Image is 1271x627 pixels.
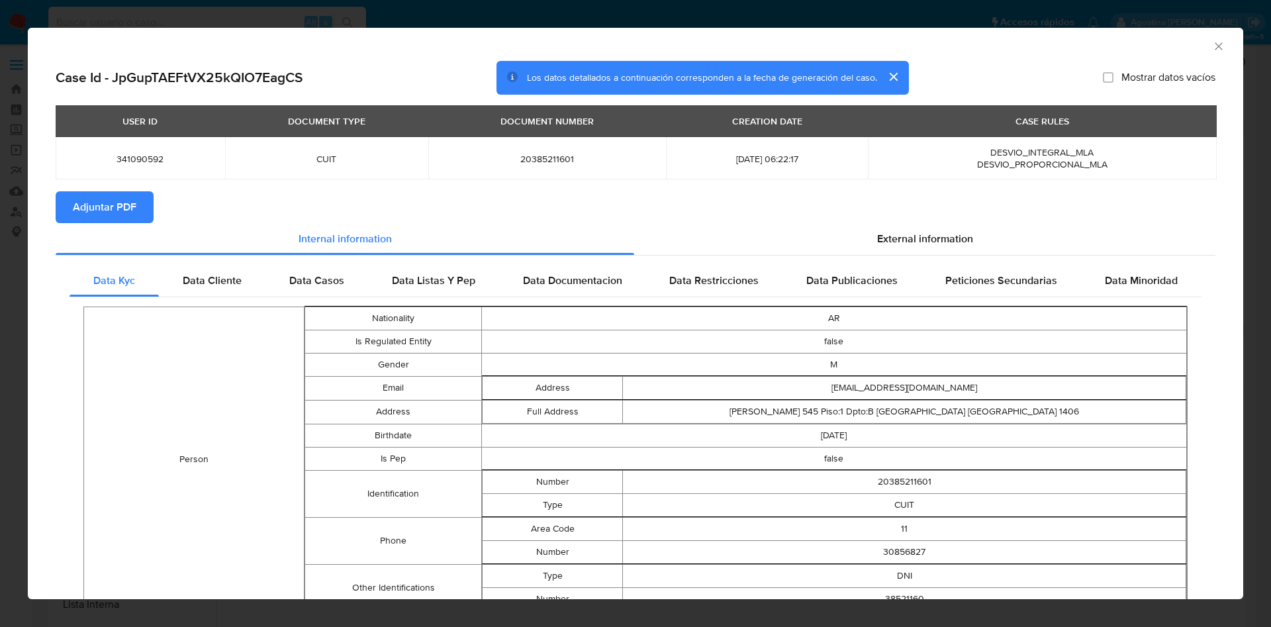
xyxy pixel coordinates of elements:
[481,424,1186,447] td: [DATE]
[527,71,877,84] span: Los datos detallados a continuación corresponden a la fecha de generación del caso.
[305,307,481,330] td: Nationality
[990,146,1094,159] span: DESVIO_INTEGRAL_MLA
[241,153,412,165] span: CUIT
[305,376,481,400] td: Email
[724,110,810,132] div: CREATION DATE
[482,470,623,493] td: Number
[183,273,242,288] span: Data Cliente
[1103,72,1113,83] input: Mostrar datos vacíos
[481,447,1186,470] td: false
[806,273,898,288] span: Data Publicaciones
[482,376,623,399] td: Address
[623,587,1186,610] td: 38521160
[523,273,622,288] span: Data Documentacion
[669,273,759,288] span: Data Restricciones
[623,540,1186,563] td: 30856827
[977,158,1107,171] span: DESVIO_PROPORCIONAL_MLA
[682,153,852,165] span: [DATE] 06:22:17
[73,193,136,222] span: Adjuntar PDF
[305,517,481,564] td: Phone
[623,564,1186,587] td: DNI
[289,273,344,288] span: Data Casos
[623,493,1186,516] td: CUIT
[305,470,481,517] td: Identification
[482,400,623,423] td: Full Address
[1212,40,1224,52] button: Cerrar ventana
[623,376,1186,399] td: [EMAIL_ADDRESS][DOMAIN_NAME]
[305,424,481,447] td: Birthdate
[305,330,481,353] td: Is Regulated Entity
[56,223,1215,255] div: Detailed info
[945,273,1057,288] span: Peticiones Secundarias
[305,400,481,424] td: Address
[623,400,1186,423] td: [PERSON_NAME] 545 Piso:1 Dpto:B [GEOGRAPHIC_DATA] [GEOGRAPHIC_DATA] 1406
[482,564,623,587] td: Type
[28,28,1243,599] div: closure-recommendation-modal
[877,231,973,246] span: External information
[56,69,303,86] h2: Case Id - JpGupTAEFtVX25kQIO7EagCS
[70,265,1201,297] div: Detailed internal info
[482,493,623,516] td: Type
[481,330,1186,353] td: false
[482,517,623,540] td: Area Code
[493,110,602,132] div: DOCUMENT NUMBER
[115,110,165,132] div: USER ID
[299,231,392,246] span: Internal information
[84,307,305,612] td: Person
[482,587,623,610] td: Number
[482,540,623,563] td: Number
[56,191,154,223] button: Adjuntar PDF
[93,273,135,288] span: Data Kyc
[280,110,373,132] div: DOCUMENT TYPE
[305,447,481,470] td: Is Pep
[623,517,1186,540] td: 11
[623,470,1186,493] td: 20385211601
[1121,71,1215,84] span: Mostrar datos vacíos
[444,153,650,165] span: 20385211601
[1008,110,1077,132] div: CASE RULES
[305,353,481,376] td: Gender
[1105,273,1178,288] span: Data Minoridad
[481,307,1186,330] td: AR
[71,153,209,165] span: 341090592
[305,564,481,611] td: Other Identifications
[481,353,1186,376] td: M
[877,61,909,93] button: cerrar
[392,273,475,288] span: Data Listas Y Pep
